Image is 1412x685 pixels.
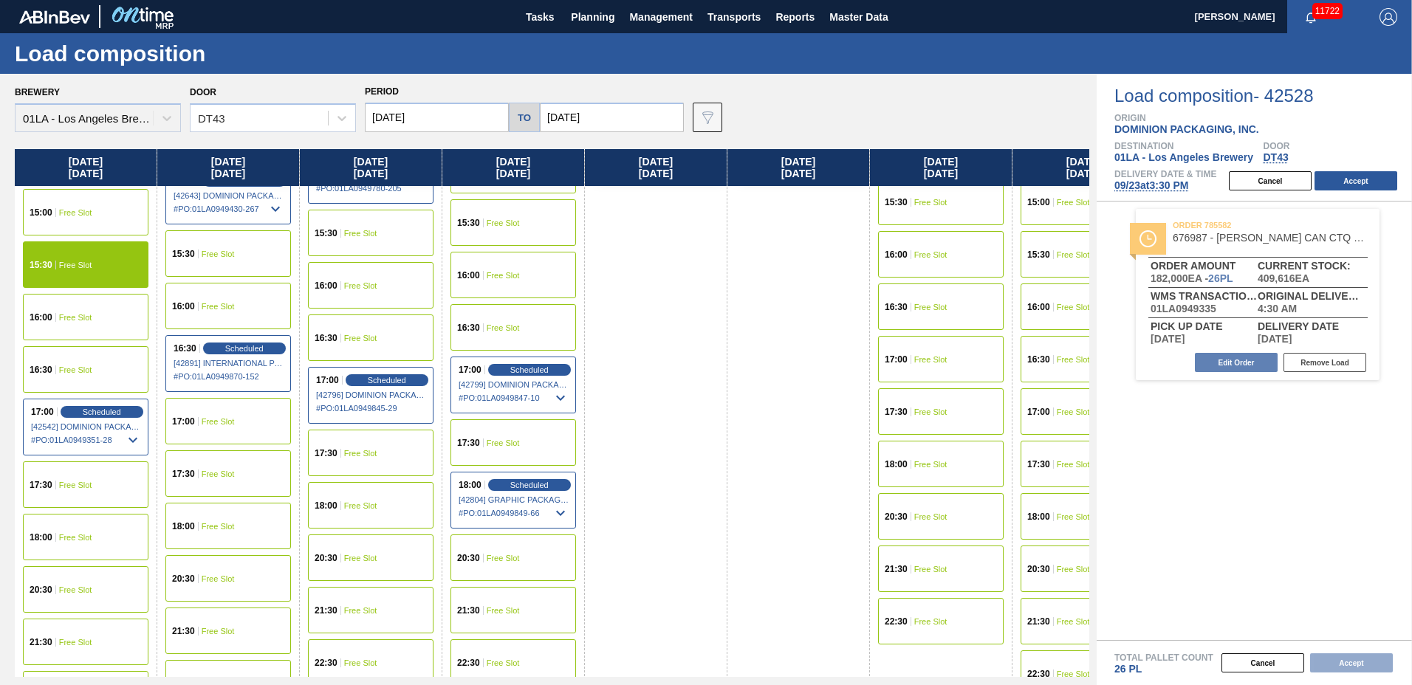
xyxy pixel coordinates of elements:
[1027,303,1050,311] span: 16:00
[914,512,947,521] span: Free Slot
[174,200,284,218] span: # PO : 01LA0949430-267
[1114,142,1264,151] span: Destination
[315,229,337,238] span: 15:30
[344,501,377,510] span: Free Slot
[914,355,947,364] span: Free Slot
[83,407,121,416] span: Scheduled
[885,617,908,626] span: 22:30
[1027,198,1050,207] span: 15:00
[365,86,399,97] span: Period
[316,399,427,417] span: # PO : 01LA0949845-29
[1027,250,1050,259] span: 15:30
[1114,179,1188,191] span: 09/23 at 3:30 PM
[775,8,815,26] span: Reports
[457,323,480,332] span: 16:30
[174,344,196,353] span: 16:30
[914,407,947,416] span: Free Slot
[1057,303,1090,311] span: Free Slot
[442,149,584,186] div: [DATE] [DATE]
[1312,3,1343,19] span: 11722
[368,376,406,385] span: Scheduled
[707,8,761,26] span: Transports
[510,365,549,374] span: Scheduled
[198,112,225,125] div: DT43
[518,112,531,123] h5: to
[1027,407,1050,416] span: 17:00
[344,334,377,342] span: Free Slot
[885,250,908,259] span: 16:00
[172,469,195,478] span: 17:30
[885,512,908,521] span: 20:30
[30,208,52,217] span: 15:00
[202,302,235,311] span: Free Slot
[727,149,869,186] div: [DATE] [DATE]
[487,218,520,227] span: Free Slot
[344,554,377,562] span: Free Slot
[459,481,481,489] span: 18:00
[316,390,427,399] span: [42796] DOMINION PACKAGING, INC. - 0008325026
[885,198,908,207] span: 15:30
[59,365,92,374] span: Free Slot
[1057,512,1090,521] span: Free Slot
[1114,123,1259,135] span: DOMINION PACKAGING, INC.
[172,249,195,258] span: 15:30
[459,504,569,522] span: # PO : 01LA0949849-66
[487,606,520,615] span: Free Slot
[315,281,337,290] span: 16:00
[487,658,520,667] span: Free Slot
[19,10,90,24] img: TNhmsLtSVTkK8tSr43FrP2fwEKptu5GPRR3wAAAABJRU5ErkJggg==
[914,617,947,626] span: Free Slot
[59,261,92,269] span: Free Slot
[15,45,277,62] h1: Load composition
[202,469,235,478] span: Free Slot
[1027,355,1050,364] span: 16:30
[459,389,569,407] span: # PO : 01LA0949847-10
[174,191,284,200] span: [42643] DOMINION PACKAGING, INC. - 0008325026
[487,438,520,447] span: Free Slot
[459,495,569,504] span: [42804] GRAPHIC PACKAGING INTERNATIONA - 0008221069
[885,407,908,416] span: 17:30
[172,302,195,311] span: 16:00
[457,658,480,667] span: 22:30
[1114,151,1253,163] span: 01LA - Los Angeles Brewery
[59,533,92,542] span: Free Slot
[315,606,337,615] span: 21:30
[885,460,908,469] span: 18:00
[30,313,52,322] span: 16:00
[344,606,377,615] span: Free Slot
[524,8,556,26] span: Tasks
[487,554,520,562] span: Free Slot
[1057,355,1090,364] span: Free Slot
[829,8,888,26] span: Master Data
[510,481,549,489] span: Scheduled
[1315,171,1397,190] button: Accept
[457,218,480,227] span: 15:30
[202,249,235,258] span: Free Slot
[59,313,92,322] span: Free Slot
[172,574,195,583] span: 20:30
[870,149,1012,186] div: [DATE] [DATE]
[1380,8,1397,26] img: Logout
[202,417,235,426] span: Free Slot
[15,149,157,186] div: [DATE] [DATE]
[457,438,480,447] span: 17:30
[914,303,947,311] span: Free Slot
[1057,250,1090,259] span: Free Slot
[315,449,337,458] span: 17:30
[1114,170,1216,179] span: Delivery Date & Time
[59,638,92,647] span: Free Slot
[315,658,337,667] span: 22:30
[157,149,299,186] div: [DATE] [DATE]
[487,271,520,280] span: Free Slot
[225,344,264,353] span: Scheduled
[1027,617,1050,626] span: 21:30
[487,323,520,332] span: Free Slot
[1027,460,1050,469] span: 17:30
[914,460,947,469] span: Free Slot
[457,271,480,280] span: 16:00
[585,149,727,186] div: [DATE] [DATE]
[344,281,377,290] span: Free Slot
[30,481,52,489] span: 17:30
[1057,669,1090,678] span: Free Slot
[315,334,337,342] span: 16:30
